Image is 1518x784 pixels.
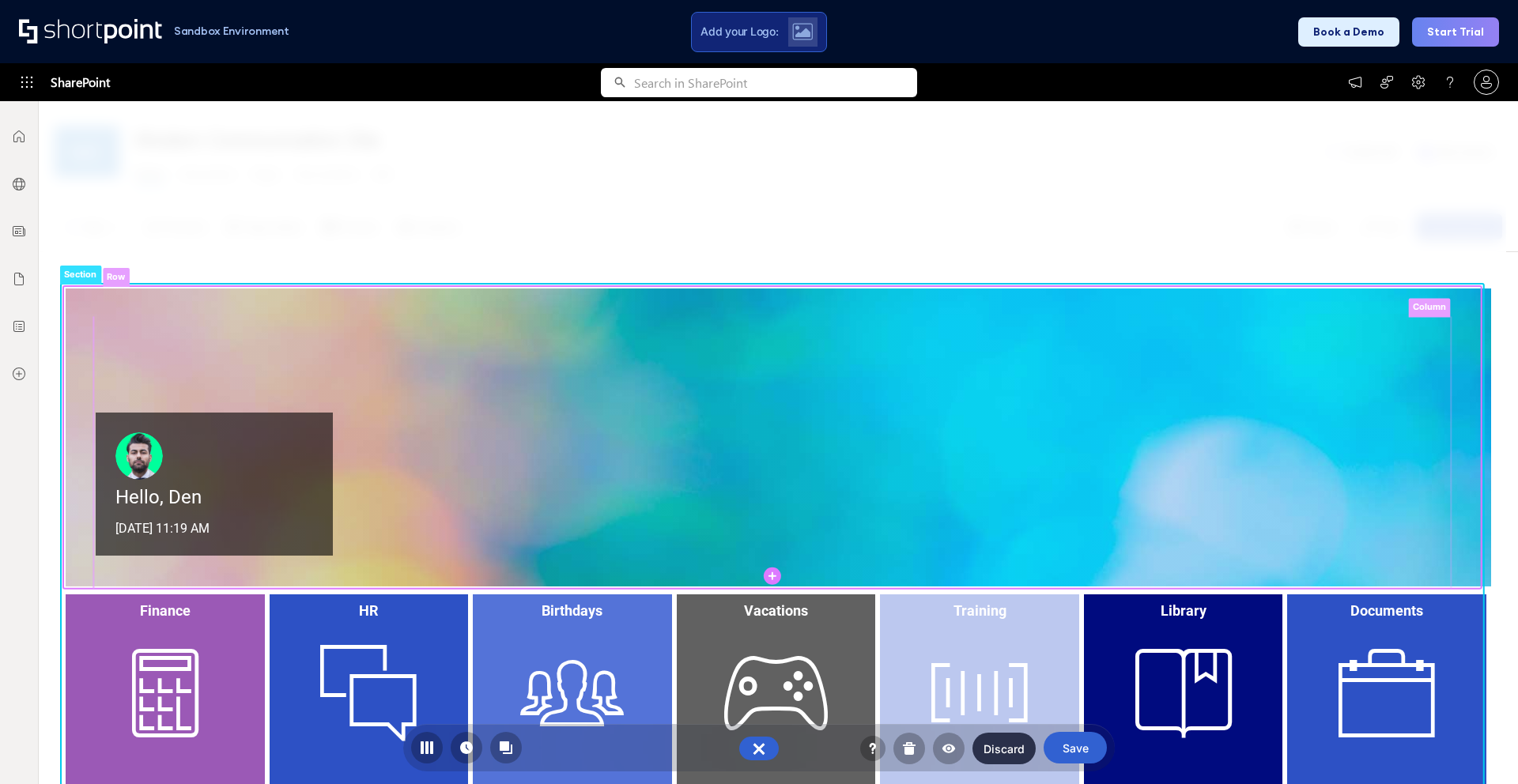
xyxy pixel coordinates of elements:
[1412,17,1499,47] button: Start Trial
[1044,732,1107,763] button: Save
[1298,17,1399,47] button: Book a Demo
[634,68,917,97] input: Search in SharePoint
[972,733,1036,764] button: Discard
[174,27,289,36] h1: Sandbox Environment
[792,23,813,40] img: Upload logo
[700,24,778,39] span: Add your Logo:
[1439,708,1518,784] iframe: Chat Widget
[51,63,110,101] span: SharePoint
